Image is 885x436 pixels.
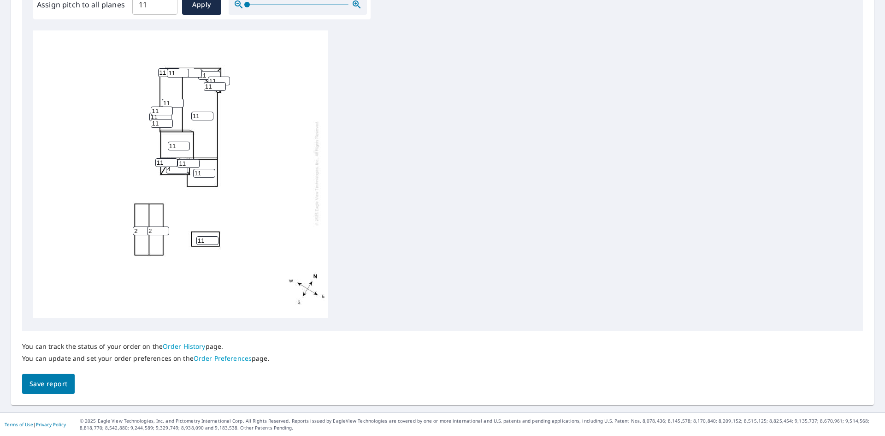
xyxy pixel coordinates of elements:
a: Privacy Policy [36,421,66,428]
a: Order Preferences [194,354,252,363]
span: Save report [29,378,67,390]
a: Terms of Use [5,421,33,428]
p: © 2025 Eagle View Technologies, Inc. and Pictometry International Corp. All Rights Reserved. Repo... [80,418,880,431]
button: Save report [22,374,75,394]
p: You can update and set your order preferences on the page. [22,354,270,363]
p: | [5,422,66,427]
a: Order History [163,342,206,351]
p: You can track the status of your order on the page. [22,342,270,351]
